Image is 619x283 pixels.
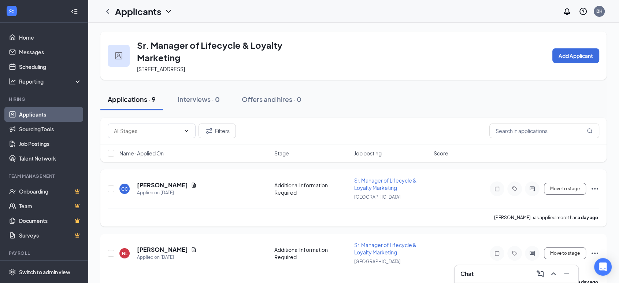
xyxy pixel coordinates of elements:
svg: MagnifyingGlass [587,128,593,134]
div: Team Management [9,173,80,179]
button: Move to stage [544,183,586,195]
button: Filter Filters [199,124,236,138]
svg: Tag [510,250,519,256]
div: NL [122,250,127,257]
svg: QuestionInfo [579,7,588,16]
svg: ChevronDown [164,7,173,16]
div: Open Intercom Messenger [594,258,612,276]
svg: Document [191,182,197,188]
button: ChevronUp [548,268,559,280]
h3: Sr. Manager of Lifecycle & Loyalty Marketing [137,39,292,64]
svg: Notifications [563,7,571,16]
span: [STREET_ADDRESS] [137,66,185,72]
div: Additional Information Required [274,181,350,196]
div: Offers and hires · 0 [242,95,301,104]
svg: ActiveChat [528,250,537,256]
a: Home [19,30,82,45]
svg: Settings [9,268,16,276]
a: TeamCrown [19,199,82,213]
svg: ChevronUp [549,269,558,278]
span: [GEOGRAPHIC_DATA] [354,194,401,200]
svg: ChevronDown [184,128,189,134]
span: Stage [274,150,289,157]
svg: Note [493,250,501,256]
span: Score [434,150,448,157]
div: Additional Information Required [274,246,350,261]
p: [PERSON_NAME] has applied more than . [494,214,599,221]
div: Switch to admin view [19,268,70,276]
div: Applications · 9 [108,95,156,104]
svg: Note [493,186,501,192]
a: Applicants [19,107,82,122]
button: Move to stage [544,247,586,259]
div: Applied on [DATE] [137,189,197,196]
span: Sr. Manager of Lifecycle & Loyalty Marketing [354,177,416,191]
div: Applied on [DATE] [137,254,197,261]
h3: Chat [460,270,474,278]
button: Minimize [561,268,572,280]
h5: [PERSON_NAME] [137,246,188,254]
svg: Document [191,247,197,253]
input: All Stages [114,127,181,135]
button: ComposeMessage [534,268,546,280]
div: CC [121,186,128,192]
svg: Collapse [71,8,78,15]
a: Messages [19,45,82,59]
div: BH [596,8,603,14]
svg: ComposeMessage [536,269,545,278]
svg: Ellipses [590,249,599,258]
svg: Analysis [9,78,16,85]
svg: ChevronLeft [103,7,112,16]
svg: Ellipses [590,184,599,193]
div: Reporting [19,78,82,85]
a: Talent Network [19,151,82,166]
svg: ActiveChat [528,186,537,192]
svg: Tag [510,186,519,192]
img: user icon [115,52,122,59]
a: Scheduling [19,59,82,74]
h1: Applicants [115,5,161,18]
div: Payroll [9,250,80,256]
b: a day ago [578,215,598,220]
div: Hiring [9,96,80,102]
span: Job posting [354,150,382,157]
h5: [PERSON_NAME] [137,181,188,189]
span: Sr. Manager of Lifecycle & Loyalty Marketing [354,242,416,256]
input: Search in applications [489,124,599,138]
button: Add Applicant [552,48,599,63]
a: DocumentsCrown [19,213,82,228]
svg: WorkstreamLogo [8,7,15,15]
span: Name · Applied On [119,150,164,157]
a: Sourcing Tools [19,122,82,136]
a: SurveysCrown [19,228,82,243]
span: [GEOGRAPHIC_DATA] [354,259,401,264]
svg: Minimize [562,269,571,278]
a: OnboardingCrown [19,184,82,199]
a: Job Postings [19,136,82,151]
div: Interviews · 0 [178,95,220,104]
svg: Filter [205,126,214,135]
